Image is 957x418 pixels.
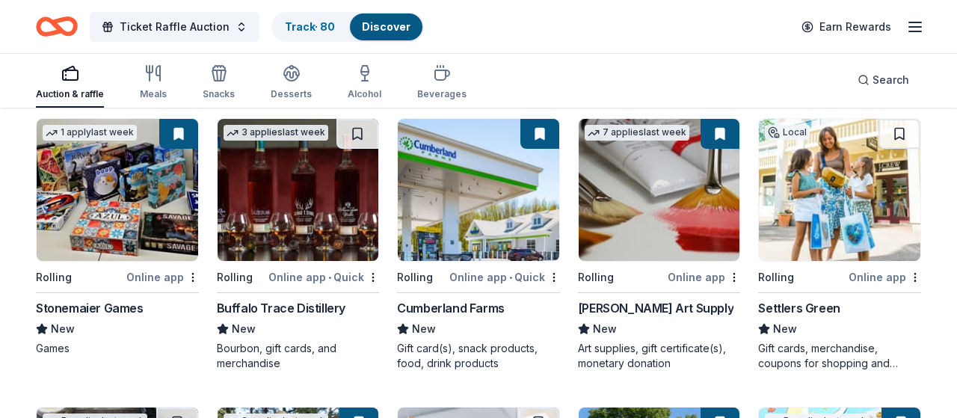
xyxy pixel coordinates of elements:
div: Cumberland Farms [397,299,505,317]
div: 7 applies last week [585,125,689,141]
button: Snacks [203,58,235,108]
div: Desserts [271,88,312,100]
span: New [51,320,75,338]
span: Ticket Raffle Auction [120,18,230,36]
div: Alcohol [348,88,381,100]
span: Search [873,71,909,89]
button: Track· 80Discover [271,12,424,42]
button: Desserts [271,58,312,108]
button: Auction & raffle [36,58,104,108]
div: Rolling [36,268,72,286]
a: Discover [362,20,410,33]
div: Bourbon, gift cards, and merchandise [217,341,380,371]
div: 1 apply last week [43,125,137,141]
img: Image for Buffalo Trace Distillery [218,119,379,261]
img: Image for Trekell Art Supply [579,119,740,261]
img: Image for Settlers Green [759,119,920,261]
div: [PERSON_NAME] Art Supply [578,299,733,317]
span: New [232,320,256,338]
span: New [773,320,797,338]
div: Gift cards, merchandise, coupons for shopping and dining [758,341,921,371]
div: Art supplies, gift certificate(s), monetary donation [578,341,741,371]
div: Online app Quick [268,268,379,286]
div: Meals [140,88,167,100]
div: Online app Quick [449,268,560,286]
button: Search [846,65,921,95]
div: Snacks [203,88,235,100]
a: Earn Rewards [793,13,900,40]
div: Games [36,341,199,356]
div: Gift card(s), snack products, food, drink products [397,341,560,371]
button: Meals [140,58,167,108]
span: New [412,320,436,338]
a: Image for Cumberland FarmsRollingOnline app•QuickCumberland FarmsNewGift card(s), snack products,... [397,118,560,371]
div: Buffalo Trace Distillery [217,299,345,317]
span: • [328,271,331,283]
div: 3 applies last week [224,125,328,141]
a: Image for Settlers GreenLocalRollingOnline appSettlers GreenNewGift cards, merchandise, coupons f... [758,118,921,371]
div: Beverages [417,88,467,100]
a: Image for Trekell Art Supply7 applieslast weekRollingOnline app[PERSON_NAME] Art SupplyNewArt sup... [578,118,741,371]
span: New [593,320,617,338]
div: Online app [668,268,740,286]
div: Online app [849,268,921,286]
img: Image for Stonemaier Games [37,119,198,261]
span: • [509,271,512,283]
a: Image for Stonemaier Games1 applylast weekRollingOnline appStonemaier GamesNewGames [36,118,199,356]
a: Home [36,9,78,44]
div: Online app [126,268,199,286]
div: Rolling [397,268,433,286]
a: Image for Buffalo Trace Distillery3 applieslast weekRollingOnline app•QuickBuffalo Trace Distille... [217,118,380,371]
img: Image for Cumberland Farms [398,119,559,261]
a: Track· 80 [285,20,335,33]
div: Settlers Green [758,299,840,317]
div: Rolling [217,268,253,286]
button: Beverages [417,58,467,108]
div: Rolling [758,268,794,286]
div: Auction & raffle [36,88,104,100]
div: Rolling [578,268,614,286]
button: Ticket Raffle Auction [90,12,259,42]
div: Local [765,125,810,140]
button: Alcohol [348,58,381,108]
div: Stonemaier Games [36,299,144,317]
